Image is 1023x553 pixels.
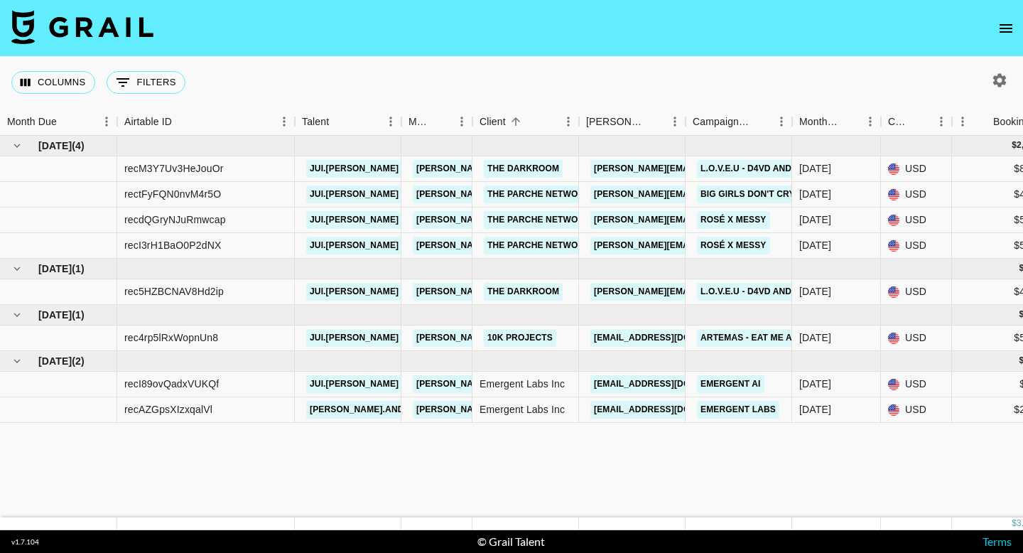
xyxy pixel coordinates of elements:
[1012,139,1017,151] div: $
[697,401,779,419] a: Emergent Labs
[11,71,95,94] button: Select columns
[697,186,875,203] a: Big Girls Don't Cry x Tender Misfit
[881,397,952,423] div: USD
[881,108,952,136] div: Currency
[840,112,860,131] button: Sort
[72,308,85,322] span: ( 1 )
[888,108,911,136] div: Currency
[7,305,27,325] button: hide children
[484,283,563,301] a: The Darkroom
[329,112,349,131] button: Sort
[124,213,226,227] div: recdQGryNJuRmwcap
[107,71,185,94] button: Show filters
[477,535,545,549] div: © Grail Talent
[401,108,472,136] div: Manager
[586,108,644,136] div: [PERSON_NAME]
[413,283,718,301] a: [PERSON_NAME][EMAIL_ADDRESS][PERSON_NAME][DOMAIN_NAME]
[124,238,221,252] div: recI3rH1BaO0P2dNX
[7,259,27,279] button: hide children
[799,213,831,227] div: Jul '25
[124,284,224,299] div: rec5HZBCNAV8Hd2ip
[799,377,831,391] div: Oct '25
[590,211,822,229] a: [PERSON_NAME][EMAIL_ADDRESS][DOMAIN_NAME]
[792,108,881,136] div: Month Due
[472,108,579,136] div: Client
[451,111,472,132] button: Menu
[931,111,952,132] button: Menu
[590,283,822,301] a: [PERSON_NAME][EMAIL_ADDRESS][DOMAIN_NAME]
[38,139,72,153] span: [DATE]
[413,211,718,229] a: [PERSON_NAME][EMAIL_ADDRESS][PERSON_NAME][DOMAIN_NAME]
[11,10,153,44] img: Grail Talent
[881,279,952,305] div: USD
[413,186,718,203] a: [PERSON_NAME][EMAIL_ADDRESS][PERSON_NAME][DOMAIN_NAME]
[306,401,483,419] a: [PERSON_NAME].and.[PERSON_NAME]
[306,211,402,229] a: jui.[PERSON_NAME]
[751,112,771,131] button: Sort
[664,111,686,132] button: Menu
[413,401,718,419] a: [PERSON_NAME][EMAIL_ADDRESS][PERSON_NAME][DOMAIN_NAME]
[697,283,870,301] a: L.O.V.E.U - d4vd and [PERSON_NAME]
[799,402,831,417] div: Oct '25
[644,112,664,131] button: Sort
[306,186,402,203] a: jui.[PERSON_NAME]
[484,329,556,347] a: 10k Projects
[306,329,402,347] a: jui.[PERSON_NAME]
[590,160,822,178] a: [PERSON_NAME][EMAIL_ADDRESS][DOMAIN_NAME]
[124,187,221,201] div: rectFyFQN0nvM4r5O
[881,372,952,397] div: USD
[697,211,770,229] a: Rosé x Messy
[306,237,402,254] a: jui.[PERSON_NAME]
[697,329,815,347] a: Artemas - Eat Me Alive
[124,377,219,391] div: recI89ovQadxVUKQf
[295,108,401,136] div: Talent
[799,187,831,201] div: Jul '25
[693,108,751,136] div: Campaign (Type)
[697,160,870,178] a: L.O.V.E.U - d4vd and [PERSON_NAME]
[72,354,85,368] span: ( 2 )
[413,375,718,393] a: [PERSON_NAME][EMAIL_ADDRESS][PERSON_NAME][DOMAIN_NAME]
[57,112,77,131] button: Sort
[697,237,770,254] a: Rosé x Messy
[38,308,72,322] span: [DATE]
[124,331,218,345] div: rec4rp5lRxWopnUn8
[590,186,822,203] a: [PERSON_NAME][EMAIL_ADDRESS][DOMAIN_NAME]
[274,111,295,132] button: Menu
[881,326,952,351] div: USD
[72,262,85,276] span: ( 1 )
[306,160,402,178] a: jui.[PERSON_NAME]
[72,139,85,153] span: ( 4 )
[686,108,792,136] div: Campaign (Type)
[973,112,993,131] button: Sort
[506,112,526,131] button: Sort
[799,161,831,176] div: Jul '25
[413,237,718,254] a: [PERSON_NAME][EMAIL_ADDRESS][PERSON_NAME][DOMAIN_NAME]
[952,111,973,132] button: Menu
[484,186,594,203] a: The Parche Network
[306,283,402,301] a: jui.[PERSON_NAME]
[302,108,329,136] div: Talent
[771,111,792,132] button: Menu
[558,111,579,132] button: Menu
[380,111,401,132] button: Menu
[579,108,686,136] div: Booker
[590,401,749,419] a: [EMAIL_ADDRESS][DOMAIN_NAME]
[983,535,1012,548] a: Terms
[472,397,579,423] div: Emergent Labs Inc
[480,108,506,136] div: Client
[799,331,831,345] div: Sep '25
[881,182,952,208] div: USD
[472,372,579,397] div: Emergent Labs Inc
[992,14,1020,43] button: open drawer
[413,160,718,178] a: [PERSON_NAME][EMAIL_ADDRESS][PERSON_NAME][DOMAIN_NAME]
[484,237,594,254] a: The Parche Network
[124,402,212,417] div: recAZGpsXIzxqalVl
[799,238,831,252] div: Jul '25
[590,329,749,347] a: [EMAIL_ADDRESS][DOMAIN_NAME]
[124,108,172,136] div: Airtable ID
[413,329,718,347] a: [PERSON_NAME][EMAIL_ADDRESS][PERSON_NAME][DOMAIN_NAME]
[1012,517,1017,530] div: $
[11,537,39,547] div: v 1.7.104
[590,375,749,393] a: [EMAIL_ADDRESS][DOMAIN_NAME]
[697,375,764,393] a: Emergent AI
